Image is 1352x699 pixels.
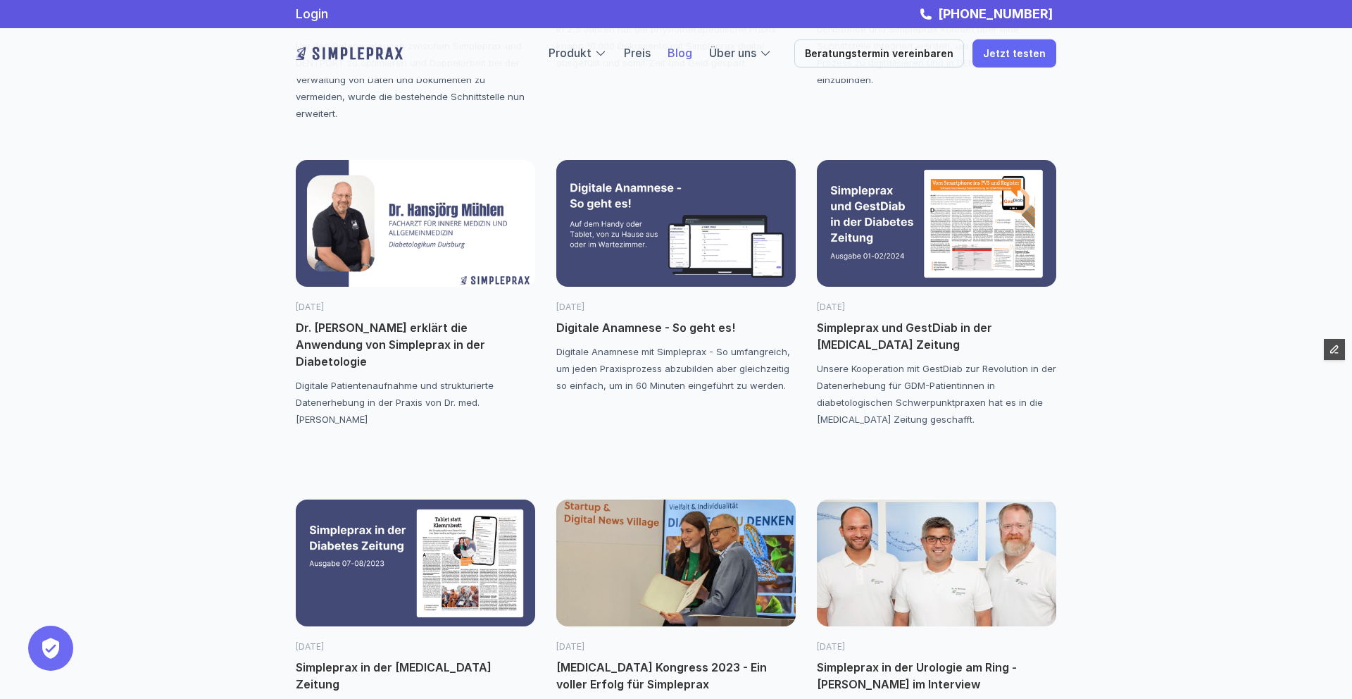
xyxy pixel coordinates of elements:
a: Blog [668,46,692,60]
img: Simpleprax in der Diabetes Zeitung [296,500,535,626]
p: Digitale Anamnese - So geht es! [556,319,796,336]
p: Dr. [PERSON_NAME] erklärt die Anwendung von Simpleprax in der Diabetologie [296,319,535,370]
a: Jetzt testen [972,39,1056,68]
p: Jetzt testen [983,47,1046,59]
p: Digitale Patientenaufnahme und strukturierte Datenerhebung in der Praxis von Dr. med. [PERSON_NAME] [296,377,535,428]
p: [DATE] [296,641,535,653]
a: Simpleprax in der Diabetes Zeitung[DATE]Simpleprax und GestDiab in der [MEDICAL_DATA] ZeitungUnse... [817,160,1056,428]
p: Beratungstermin vereinbaren [805,47,953,59]
button: Edit Framer Content [1324,339,1345,360]
a: Preis [624,46,651,60]
p: Digitale Anamnese mit Simpleprax - So umfangreich, um jeden Praxisprozess abzubilden aber gleichz... [556,343,796,394]
p: [DATE] [817,301,1056,314]
a: Produkt [549,46,591,60]
p: [DATE] [556,641,796,653]
img: Simpleprax in der Diabetes Zeitung [817,160,1056,287]
a: [DATE]Dr. [PERSON_NAME] erklärt die Anwendung von Simpleprax in der DiabetologieDigitale Patiente... [296,160,535,428]
p: [MEDICAL_DATA] Kongress 2023 - Ein voller Erfolg für Simpleprax [556,659,796,693]
p: [DATE] [556,301,796,314]
a: [PHONE_NUMBER] [934,6,1056,21]
p: Simpleprax in der [MEDICAL_DATA] Zeitung [296,659,535,693]
p: Um den Datenaustausch zwischen Simpleprax und DENTPORT zu optimieren und Doppelarbeit bei der Ver... [296,37,535,122]
a: Digitale Anamnese mit Simpleprax[DATE]Digitale Anamnese - So geht es!Digitale Anamnese mit Simple... [556,160,796,394]
img: Simpleprax auf dem Diabetes-Kongress [556,500,796,626]
p: Unsere Kooperation mit GestDiab zur Revolution in der Datenerhebung für GDM-Patientinnen in diabe... [817,360,1056,428]
a: Beratungstermin vereinbaren [794,39,964,68]
img: Portrait Ärzteteam Urologie am Ring [817,500,1056,626]
p: [DATE] [296,301,535,314]
strong: [PHONE_NUMBER] [938,6,1053,21]
p: Simpleprax und GestDiab in der [MEDICAL_DATA] Zeitung [817,319,1056,353]
p: [DATE] [817,641,1056,653]
img: Digitale Anamnese mit Simpleprax [556,160,796,287]
a: Login [296,6,328,21]
a: Über uns [709,46,756,60]
p: Simpleprax in der Urologie am Ring - [PERSON_NAME] im Interview [817,659,1056,693]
